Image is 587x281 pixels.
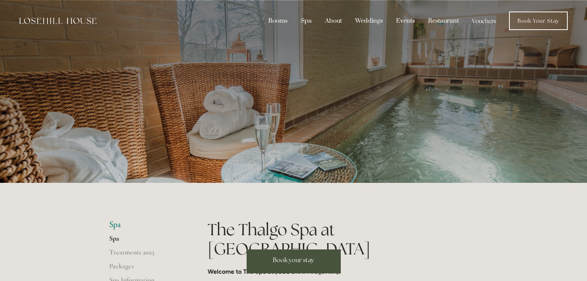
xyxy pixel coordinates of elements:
[109,234,183,248] a: Spa
[390,13,421,28] div: Events
[295,13,318,28] div: Spa
[319,13,348,28] div: About
[109,248,183,262] a: Treatments 2025
[109,220,183,230] li: Spa
[509,12,568,30] a: Book Your Stay
[19,18,96,24] img: Losehill House
[349,13,389,28] div: Weddings
[262,13,293,28] div: Rooms
[466,13,502,28] a: Vouchers
[273,256,314,264] span: Book your stay
[208,220,478,259] h1: The Thalgo Spa at [GEOGRAPHIC_DATA]
[247,249,341,273] a: Book your stay
[422,13,465,28] div: Restaurant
